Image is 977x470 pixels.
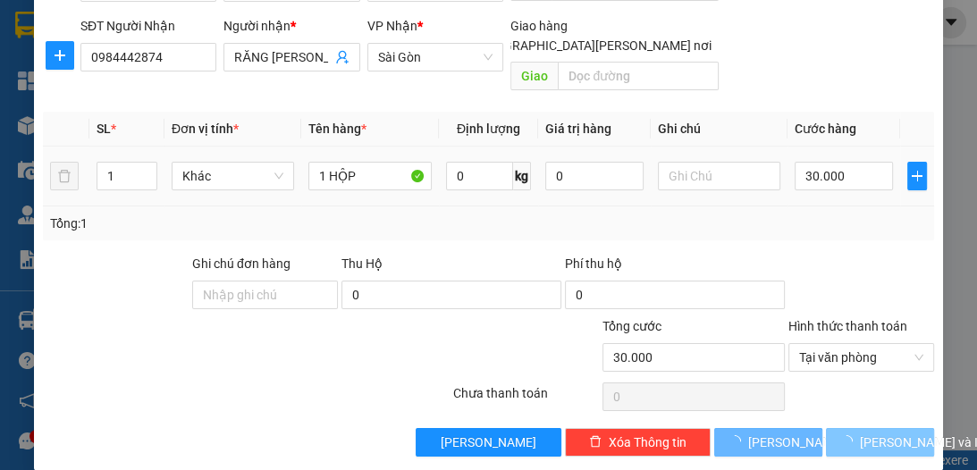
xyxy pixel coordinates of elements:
span: Giao hàng [510,19,568,33]
span: Cước hàng [795,122,856,136]
span: Đơn vị tính [172,122,239,136]
button: delete [50,162,79,190]
span: user-add [335,50,350,64]
input: VD: Bàn, Ghế [308,162,431,190]
span: [PERSON_NAME] [748,432,844,452]
button: [PERSON_NAME] và In [826,428,934,457]
span: [PERSON_NAME] [441,432,536,452]
span: Tổng cước [602,319,661,333]
div: Phí thu hộ [565,254,785,281]
span: Thu Hộ [341,256,383,271]
button: plus [907,162,927,190]
label: Hình thức thanh toán [788,319,907,333]
div: Chưa thanh toán [451,383,601,415]
input: Dọc đường [558,62,719,90]
span: plus [46,48,73,63]
span: Khác [182,163,283,189]
input: Ghi chú đơn hàng [192,281,338,309]
input: Ghi Chú [658,162,780,190]
input: 0 [545,162,644,190]
span: loading [840,435,860,448]
button: [PERSON_NAME] [714,428,822,457]
span: loading [729,435,748,448]
span: VP Nhận [367,19,417,33]
button: deleteXóa Thông tin [565,428,711,457]
div: Tổng: 1 [50,214,379,233]
th: Ghi chú [651,112,787,147]
span: Tại văn phòng [799,344,923,371]
span: kg [513,162,531,190]
span: Định lượng [457,122,520,136]
button: plus [46,41,74,70]
label: Ghi chú đơn hàng [192,256,291,271]
div: SĐT Người Nhận [80,16,216,36]
button: [PERSON_NAME] [416,428,561,457]
span: SL [97,122,111,136]
span: Tên hàng [308,122,366,136]
span: Giá trị hàng [545,122,611,136]
span: [GEOGRAPHIC_DATA][PERSON_NAME] nơi [467,36,719,55]
span: Sài Gòn [378,44,493,71]
span: Xóa Thông tin [609,432,686,452]
div: Người nhận [223,16,359,36]
span: Giao [510,62,558,90]
span: plus [908,169,926,183]
span: delete [589,435,602,449]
